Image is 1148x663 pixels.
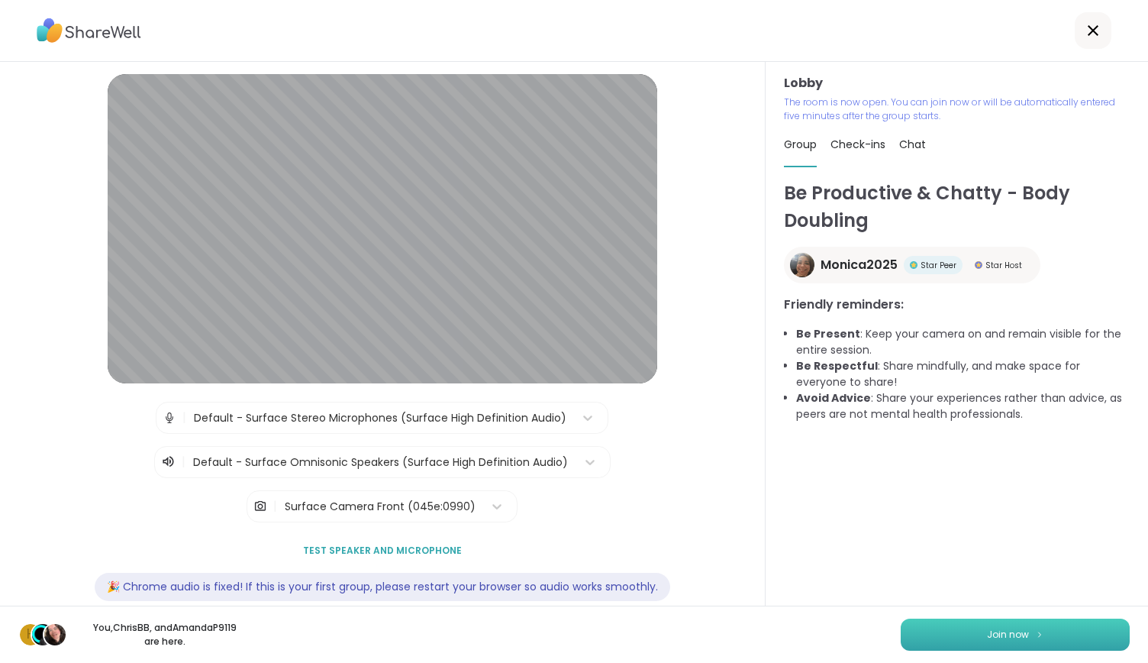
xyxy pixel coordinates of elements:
li: : Share mindfully, and make space for everyone to share! [796,358,1130,390]
span: h [27,625,35,645]
div: Surface Camera Front (045e:0990) [285,499,476,515]
img: ChrisBB [32,624,53,645]
b: Avoid Advice [796,390,871,406]
div: 🎉 Chrome audio is fixed! If this is your first group, please restart your browser so audio works ... [95,573,670,601]
li: : Keep your camera on and remain visible for the entire session. [796,326,1130,358]
img: Star Host [975,261,982,269]
span: Chat [899,137,926,152]
img: Star Peer [910,261,917,269]
img: Camera [253,491,267,522]
a: Monica2025Monica2025Star PeerStar PeerStar HostStar Host [784,247,1040,283]
p: You, ChrisBB , and AmandaP9119 are here. [79,621,250,648]
img: ShareWell Logomark [1035,630,1044,639]
img: AmandaP9119 [44,624,66,645]
span: Join now [987,628,1029,642]
span: Group [784,137,817,152]
span: Star Host [985,260,1022,271]
span: Monica2025 [821,256,898,274]
button: Join now [901,619,1130,651]
b: Be Respectful [796,358,878,374]
div: Default - Surface Stereo Microphones (Surface High Definition Audio) [194,410,566,426]
span: Check-ins [830,137,885,152]
h3: Lobby [784,74,1130,92]
span: | [182,403,186,433]
img: Monica2025 [790,253,814,277]
li: : Share your experiences rather than advice, as peers are not mental health professionals. [796,390,1130,422]
span: | [273,491,277,522]
span: Test speaker and microphone [303,544,462,558]
img: Microphone [163,403,176,433]
img: ShareWell Logo [37,13,141,48]
span: Star Peer [921,260,956,271]
span: | [182,453,185,471]
b: Be Present [796,326,860,341]
button: Test speaker and microphone [297,535,468,567]
h3: Friendly reminders: [784,296,1130,314]
p: The room is now open. You can join now or will be automatically entered five minutes after the gr... [784,95,1130,123]
h1: Be Productive & Chatty - Body Doubling [784,179,1130,234]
